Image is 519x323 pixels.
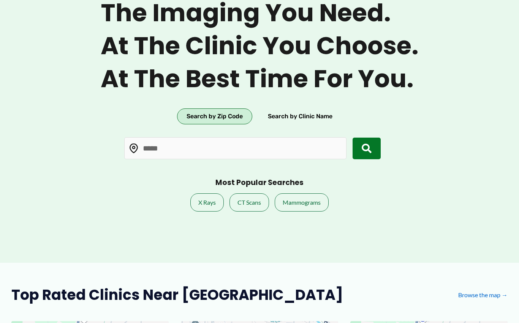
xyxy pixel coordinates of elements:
img: Location pin [129,144,139,154]
button: Search by Clinic Name [258,109,342,125]
h2: Top Rated Clinics Near [GEOGRAPHIC_DATA] [11,286,343,304]
a: CT Scans [229,194,269,212]
a: Mammograms [275,194,329,212]
a: X Rays [190,194,224,212]
span: At the best time for you. [101,65,419,94]
h3: Most Popular Searches [215,179,304,188]
a: Browse the map → [458,290,508,301]
button: Search by Zip Code [177,109,252,125]
span: At the clinic you choose. [101,32,419,61]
